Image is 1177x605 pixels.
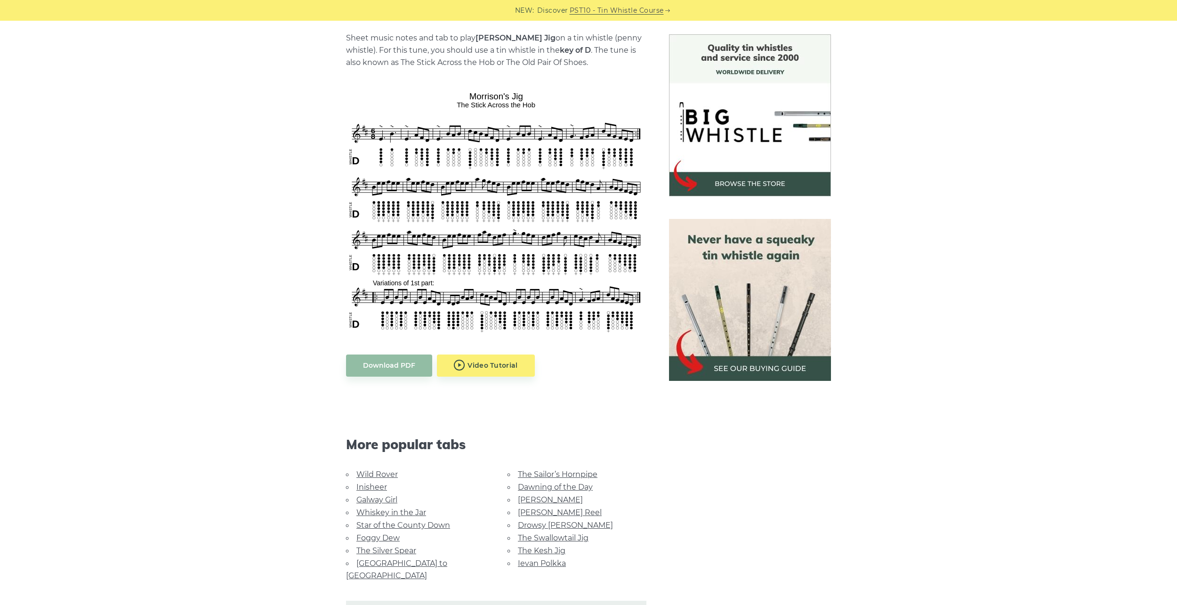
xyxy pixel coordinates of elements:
span: NEW: [515,5,534,16]
a: [PERSON_NAME] Reel [518,508,602,517]
a: The Sailor’s Hornpipe [518,470,597,479]
a: Dawning of the Day [518,483,593,492]
strong: key of D [560,46,591,55]
a: Ievan Polkka [518,559,566,568]
strong: [PERSON_NAME] Jig [476,33,556,42]
a: Video Tutorial [437,355,535,377]
a: Star of the County Down [356,521,450,530]
a: Download PDF [346,355,432,377]
a: [GEOGRAPHIC_DATA] to [GEOGRAPHIC_DATA] [346,559,447,580]
p: Sheet music notes and tab to play on a tin whistle (penny whistle). For this tune, you should use... [346,32,646,69]
a: Whiskey in the Jar [356,508,426,517]
img: BigWhistle Tin Whistle Store [669,34,831,196]
img: Morrison's Jig Tin Whistle Tabs & Sheet Music [346,88,646,335]
a: Inisheer [356,483,387,492]
span: More popular tabs [346,436,646,452]
a: Galway Girl [356,495,397,504]
a: The Kesh Jig [518,546,565,555]
a: [PERSON_NAME] [518,495,583,504]
img: tin whistle buying guide [669,219,831,381]
a: Wild Rover [356,470,398,479]
a: Drowsy [PERSON_NAME] [518,521,613,530]
a: Foggy Dew [356,533,400,542]
span: Discover [537,5,568,16]
a: PST10 - Tin Whistle Course [570,5,664,16]
a: The Silver Spear [356,546,416,555]
a: The Swallowtail Jig [518,533,588,542]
